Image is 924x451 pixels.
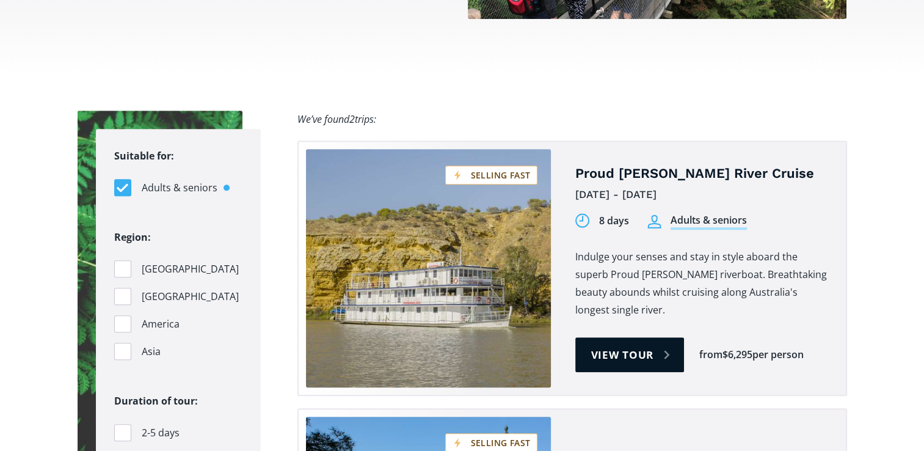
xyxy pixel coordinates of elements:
[699,348,722,362] div: from
[142,316,180,332] span: America
[297,111,376,128] div: We’ve found trips:
[142,261,239,277] span: [GEOGRAPHIC_DATA]
[142,288,239,305] span: [GEOGRAPHIC_DATA]
[114,392,198,410] legend: Duration of tour:
[114,147,174,165] legend: Suitable for:
[349,112,355,126] span: 2
[752,348,804,362] div: per person
[142,180,217,196] span: Adults & seniors
[142,343,161,360] span: Asia
[575,185,828,204] div: [DATE] - [DATE]
[722,348,752,362] div: $6,295
[575,337,685,372] a: View tour
[671,213,747,230] div: Adults & seniors
[599,214,605,228] div: 8
[575,248,828,319] p: Indulge your senses and stay in style aboard the superb Proud [PERSON_NAME] riverboat. Breathtaki...
[142,425,180,441] span: 2-5 days
[114,229,151,246] legend: Region:
[607,214,629,228] div: days
[575,165,828,183] h4: Proud [PERSON_NAME] River Cruise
